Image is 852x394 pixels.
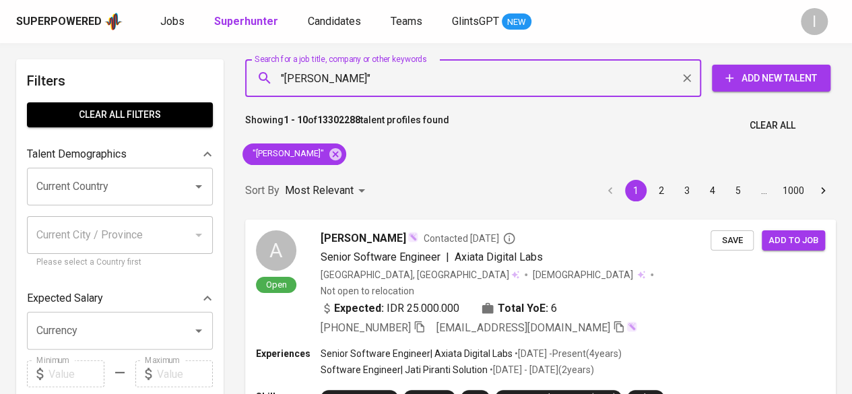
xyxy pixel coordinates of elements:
button: page 1 [625,180,647,201]
a: Teams [391,13,425,30]
span: "[PERSON_NAME]" [242,147,332,160]
b: Superhunter [214,15,278,28]
span: | [446,249,449,265]
div: … [753,184,775,197]
button: Go to page 1000 [779,180,808,201]
input: Value [48,360,104,387]
p: Expected Salary [27,290,103,306]
div: I [801,8,828,35]
p: Experiences [256,347,321,360]
div: IDR 25.000.000 [321,300,459,317]
button: Add to job [762,230,825,251]
span: Axiata Digital Labs [455,251,543,263]
b: 13302288 [317,114,360,125]
span: Add New Talent [723,70,820,87]
button: Go to page 5 [727,180,749,201]
button: Save [711,230,754,251]
button: Open [189,177,208,196]
nav: pagination navigation [597,180,836,201]
b: Total YoE: [498,300,548,317]
span: Open [261,279,292,290]
img: app logo [104,11,123,32]
p: Not open to relocation [321,284,414,298]
a: Superpoweredapp logo [16,11,123,32]
p: Talent Demographics [27,146,127,162]
div: Talent Demographics [27,141,213,168]
span: [PHONE_NUMBER] [321,321,411,334]
button: Add New Talent [712,65,830,92]
button: Open [189,321,208,340]
button: Go to page 2 [651,180,672,201]
p: Showing of talent profiles found [245,113,449,138]
input: Value [157,360,213,387]
span: [EMAIL_ADDRESS][DOMAIN_NAME] [436,321,610,334]
a: Jobs [160,13,187,30]
div: Expected Salary [27,285,213,312]
button: Go to page 3 [676,180,698,201]
p: Software Engineer | Jati Piranti Solution [321,363,488,376]
span: Contacted [DATE] [424,232,516,245]
span: Senior Software Engineer [321,251,440,263]
span: Add to job [768,233,818,249]
p: Please select a Country first [36,256,203,269]
div: [GEOGRAPHIC_DATA], [GEOGRAPHIC_DATA] [321,268,519,282]
span: Candidates [308,15,361,28]
span: NEW [502,15,531,29]
p: • [DATE] - [DATE] ( 2 years ) [488,363,594,376]
button: Go to page 4 [702,180,723,201]
span: Save [717,233,747,249]
img: magic_wand.svg [407,232,418,242]
h6: Filters [27,70,213,92]
div: "[PERSON_NAME]" [242,143,346,165]
a: Superhunter [214,13,281,30]
a: Candidates [308,13,364,30]
span: 6 [551,300,557,317]
p: Sort By [245,183,280,199]
button: Go to next page [812,180,834,201]
div: Superpowered [16,14,102,30]
button: Clear All filters [27,102,213,127]
svg: By Batam recruiter [502,232,516,245]
span: Clear All filters [38,106,202,123]
b: Expected: [334,300,384,317]
div: Most Relevant [285,178,370,203]
p: Most Relevant [285,183,354,199]
span: [PERSON_NAME] [321,230,406,247]
span: Jobs [160,15,185,28]
span: Clear All [750,117,795,134]
div: A [256,230,296,271]
p: Senior Software Engineer | Axiata Digital Labs [321,347,513,360]
span: GlintsGPT [452,15,499,28]
button: Clear [678,69,696,88]
span: Teams [391,15,422,28]
span: [DEMOGRAPHIC_DATA] [533,268,635,282]
a: GlintsGPT NEW [452,13,531,30]
button: Clear All [744,113,801,138]
img: magic_wand.svg [626,321,637,332]
p: • [DATE] - Present ( 4 years ) [513,347,622,360]
b: 1 - 10 [284,114,308,125]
